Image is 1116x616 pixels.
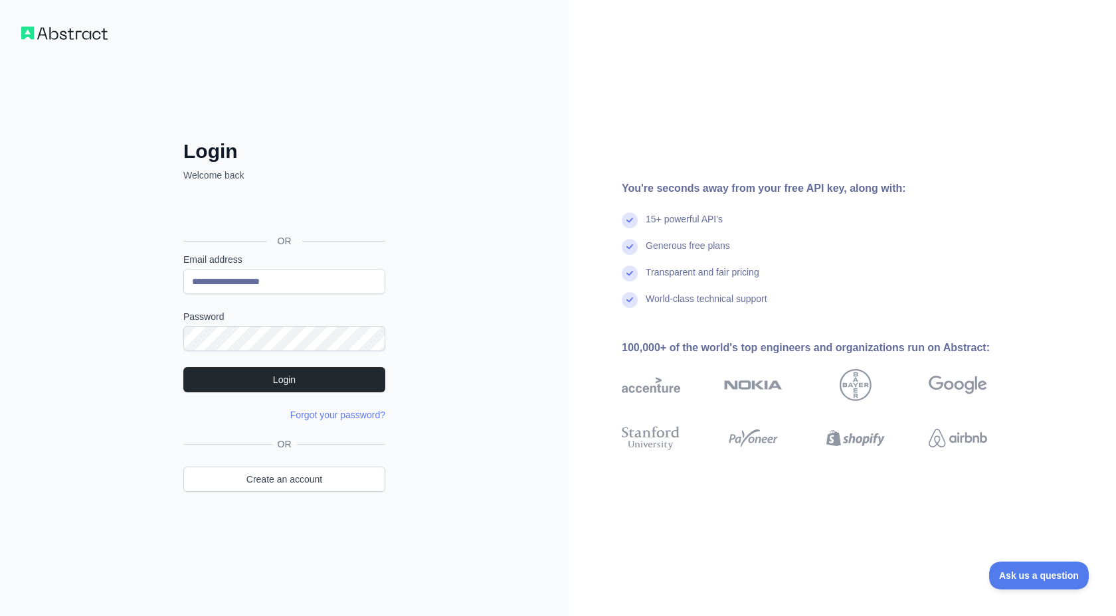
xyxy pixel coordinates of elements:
[989,562,1089,589] iframe: Toggle Customer Support
[622,266,638,281] img: check mark
[272,437,297,451] span: OR
[183,467,385,492] a: Create an account
[183,367,385,392] button: Login
[826,424,885,453] img: shopify
[929,369,987,401] img: google
[177,196,389,226] iframe: Sign in with Google Button
[929,424,987,453] img: airbnb
[724,424,783,453] img: payoneer
[183,310,385,323] label: Password
[290,410,385,420] a: Forgot your password?
[622,239,638,255] img: check mark
[183,169,385,182] p: Welcome back
[267,234,302,248] span: OR
[622,340,1030,356] div: 100,000+ of the world's top engineers and organizations run on Abstract:
[622,369,680,401] img: accenture
[646,239,730,266] div: Generous free plans
[646,292,767,319] div: World-class technical support
[622,424,680,453] img: stanford university
[622,181,1030,196] div: You're seconds away from your free API key, along with:
[646,266,759,292] div: Transparent and fair pricing
[21,27,108,40] img: Workflow
[622,212,638,228] img: check mark
[840,369,872,401] img: bayer
[622,292,638,308] img: check mark
[724,369,783,401] img: nokia
[646,212,723,239] div: 15+ powerful API's
[183,139,385,163] h2: Login
[183,253,385,266] label: Email address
